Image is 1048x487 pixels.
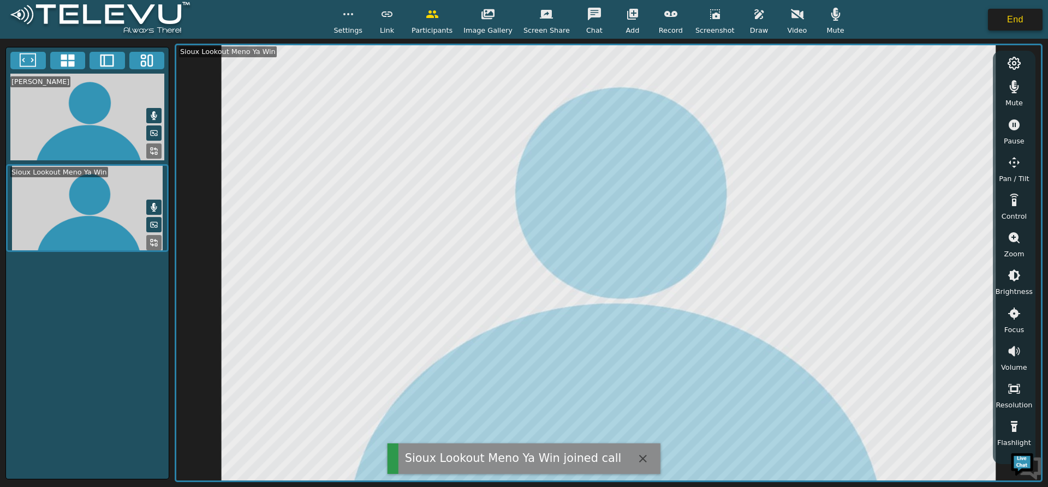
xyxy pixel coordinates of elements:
[1002,211,1027,221] span: Control
[1005,98,1023,108] span: Mute
[659,25,683,35] span: Record
[146,125,162,141] button: Picture in Picture
[996,286,1033,297] span: Brightness
[19,51,46,78] img: d_736959983_company_1615157101543_736959983
[90,52,125,69] button: Two Window Medium
[1001,362,1027,372] span: Volume
[695,25,735,35] span: Screenshot
[146,143,162,159] button: Replace Feed
[997,437,1031,448] span: Flashlight
[626,25,640,35] span: Add
[10,52,46,69] button: Fullscreen
[146,217,162,232] button: Picture in Picture
[146,108,162,123] button: Mute
[523,25,570,35] span: Screen Share
[146,235,162,250] button: Replace Feed
[129,52,165,69] button: Three Window Medium
[1010,449,1043,482] img: Chat Widget
[463,25,513,35] span: Image Gallery
[50,52,86,69] button: 4x4
[996,400,1032,410] span: Resolution
[57,57,183,71] div: Chat with us now
[586,25,603,35] span: Chat
[10,76,70,87] div: [PERSON_NAME]
[63,137,151,248] span: We're online!
[826,25,844,35] span: Mute
[179,5,205,32] div: Minimize live chat window
[179,46,277,57] div: Sioux Lookout Meno Ya Win
[334,25,362,35] span: Settings
[405,450,621,467] div: Sioux Lookout Meno Ya Win joined call
[999,173,1029,184] span: Pan / Tilt
[1004,249,1024,259] span: Zoom
[988,9,1043,31] button: End
[1004,324,1025,335] span: Focus
[10,167,108,177] div: Sioux Lookout Meno Ya Win
[5,298,208,336] textarea: Type your message and hit 'Enter'
[1004,136,1025,146] span: Pause
[788,25,807,35] span: Video
[412,25,452,35] span: Participants
[146,200,162,215] button: Mute
[380,25,394,35] span: Link
[750,25,768,35] span: Draw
